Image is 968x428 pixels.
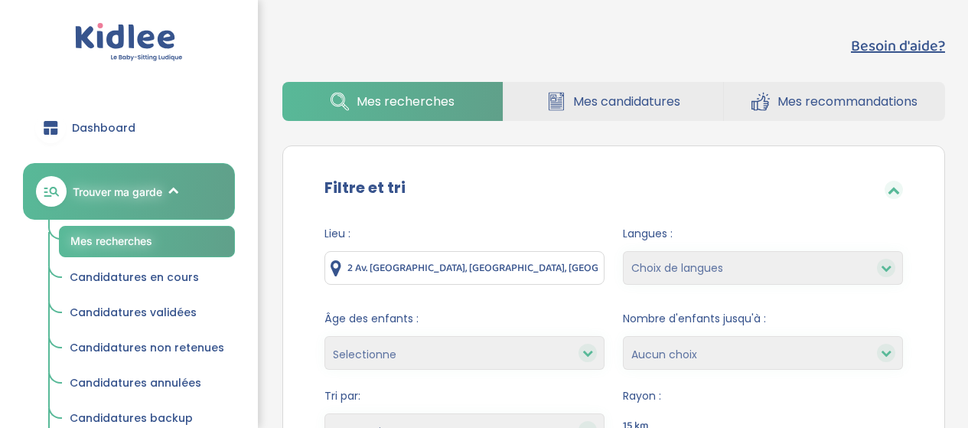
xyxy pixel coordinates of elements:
[357,92,455,111] span: Mes recherches
[59,226,235,257] a: Mes recherches
[23,100,235,155] a: Dashboard
[777,92,917,111] span: Mes recommandations
[70,234,152,247] span: Mes recherches
[623,226,903,242] span: Langues :
[59,369,235,398] a: Candidatures annulées
[623,388,903,404] span: Rayon :
[70,340,224,355] span: Candidatures non retenues
[59,263,235,292] a: Candidatures en cours
[324,311,605,327] span: Âge des enfants :
[851,34,945,57] button: Besoin d'aide?
[59,299,235,328] a: Candidatures validées
[70,270,199,285] span: Candidatures en cours
[75,23,183,62] img: logo.svg
[504,82,724,121] a: Mes candidatures
[324,226,605,242] span: Lieu :
[59,334,235,363] a: Candidatures non retenues
[724,82,945,121] a: Mes recommandations
[324,388,605,404] span: Tri par:
[70,375,201,390] span: Candidatures annulées
[573,92,680,111] span: Mes candidatures
[282,82,503,121] a: Mes recherches
[70,305,197,320] span: Candidatures validées
[324,251,605,285] input: Ville ou code postale
[72,120,135,136] span: Dashboard
[23,163,235,220] a: Trouver ma garde
[70,410,193,426] span: Candidatures backup
[73,184,162,200] span: Trouver ma garde
[324,176,406,199] label: Filtre et tri
[623,311,903,327] span: Nombre d'enfants jusqu'à :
